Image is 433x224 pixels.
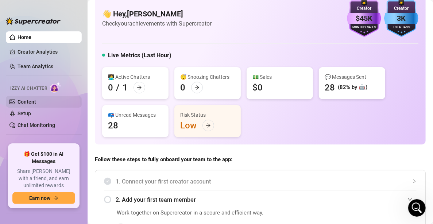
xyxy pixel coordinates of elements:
[9,141,15,147] span: thunderbolt
[34,27,41,34] img: Profile image for Giselle
[194,85,200,90] span: arrow-right
[347,5,381,12] div: Creator
[53,196,58,201] span: arrow-right
[102,19,212,28] article: Check your achievements with Supercreator
[128,3,141,16] div: Close
[384,25,418,30] div: Total Fans
[6,26,140,43] div: Giselle says…
[108,73,163,81] div: 👩‍💻 Active Chatters
[11,168,17,174] button: Emoji picker
[180,111,235,119] div: Risk Status
[123,82,128,93] div: 1
[18,99,36,105] a: Content
[29,195,50,201] span: Earn now
[12,168,75,189] span: Share [PERSON_NAME] with a friend, and earn unlimited rewards
[116,195,417,204] span: 2. Add your first team member
[412,179,417,184] span: collapsed
[12,151,75,165] span: 🎁 Get $100 in AI Messages
[12,110,47,115] div: Giselle • 8h ago
[95,156,232,163] strong: Follow these steps to fully onboard your team to the app:
[18,63,53,69] a: Team Analytics
[108,120,118,131] div: 28
[104,173,417,190] div: 1. Connect your first creator account
[108,111,163,119] div: 📪 Unread Messages
[12,192,75,204] button: Earn nowarrow-right
[18,122,55,128] a: Chat Monitoring
[104,191,417,209] div: 2. Add your first team member
[325,73,379,81] div: 💬 Messages Sent
[206,123,211,128] span: arrow-right
[12,47,114,69] div: Hey! At the moment, there isn’t a maximum price limit for PPVs sent by [PERSON_NAME]—only a minimum.
[35,4,55,9] h1: Giselle
[384,13,418,24] div: 3K
[23,168,29,174] button: Gif picker
[18,138,69,150] span: Automations
[325,82,335,93] div: 28
[12,69,114,104] div: I’d love to understand more about your request. Is there specific feedback you’d like to share ab...
[21,4,32,16] img: Profile image for Giselle
[6,16,140,26] div: [DATE]
[32,126,134,184] div: sure! my main issue right now is [PERSON_NAME] tends to send PPV for $200 sometimes. I'm not sure...
[46,168,52,174] button: Start recording
[6,43,140,122] div: Giselle says…
[108,82,113,93] div: 0
[6,153,140,165] textarea: Message…
[384,5,418,12] div: Creator
[117,209,285,217] span: Work together on Supercreator in a secure and efficient way.
[102,9,212,19] h4: 👋 Hey, [PERSON_NAME]
[26,122,140,188] div: sure! my main issue right now is [PERSON_NAME] tends to send PPV for $200 sometimes. I'm not sure...
[347,13,381,24] div: $45K
[50,82,61,93] img: AI Chatter
[180,73,235,81] div: 😴 Snoozing Chatters
[384,0,418,37] img: blue-badge-DgoSNQY1.svg
[43,28,60,33] b: Giselle
[18,46,76,58] a: Creator Analytics
[137,85,142,90] span: arrow-right
[252,73,307,81] div: 💵 Sales
[43,27,112,34] div: joined the conversation
[408,197,412,202] span: expanded
[18,111,31,116] a: Setup
[252,82,263,93] div: $0
[125,165,137,177] button: Send a message…
[6,18,61,25] img: logo-BBDzfeDw.svg
[347,25,381,30] div: Monthly Sales
[408,199,426,217] iframe: Intercom live chat
[18,34,31,40] a: Home
[35,168,40,174] button: Upload attachment
[180,82,185,93] div: 0
[338,83,367,92] div: (82% by 🤖)
[35,9,68,16] p: Active 4h ago
[108,51,171,60] h5: Live Metrics (Last Hour)
[114,3,128,17] button: Home
[347,0,381,37] img: purple-badge-B9DA21FR.svg
[10,85,47,92] span: Izzy AI Chatter
[6,43,120,109] div: Hey! At the moment, there isn’t a maximum price limit for PPVs sent by [PERSON_NAME]—only a minim...
[116,177,417,186] span: 1. Connect your first creator account
[5,3,19,17] button: go back
[6,122,140,197] div: Namiko says…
